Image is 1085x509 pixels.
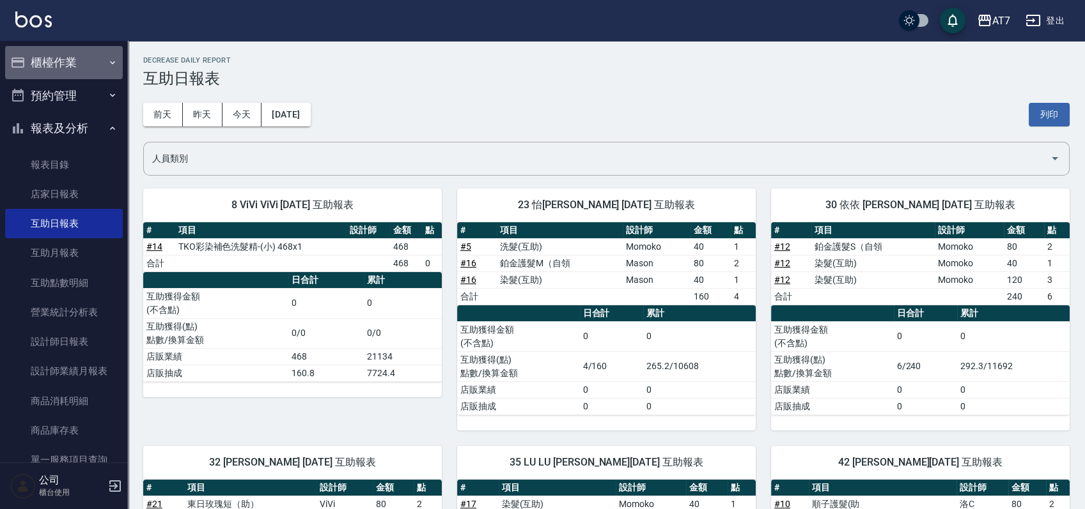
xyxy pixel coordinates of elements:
td: 0 [894,398,958,414]
td: 7724.4 [364,365,442,381]
td: 240 [1004,288,1044,305]
table: a dense table [457,222,756,305]
button: Open [1045,148,1065,169]
td: 互助獲得(點) 點數/換算金額 [143,318,288,348]
td: 0 [643,321,756,351]
a: 互助點數明細 [5,268,123,298]
a: 設計師日報表 [5,327,123,356]
a: #16 [460,275,476,285]
th: 設計師 [347,222,390,239]
th: # [143,222,175,239]
td: 468 [288,348,364,365]
p: 櫃台使用 [39,487,104,498]
td: 3 [1044,271,1070,288]
td: 店販抽成 [457,398,580,414]
td: 洗髮(互助) [497,238,623,255]
td: 468 [390,255,422,271]
span: 42 [PERSON_NAME][DATE] 互助報表 [786,456,1054,469]
a: #12 [774,258,790,268]
h5: 公司 [39,474,104,487]
a: 報表目錄 [5,150,123,179]
td: 0/0 [364,318,442,348]
td: 合計 [143,255,175,271]
th: 日合計 [288,272,364,289]
span: 35 LU LU [PERSON_NAME][DATE] 互助報表 [472,456,740,469]
td: 0 [643,381,756,398]
th: # [771,480,809,496]
td: 互助獲得金額 (不含點) [457,321,580,351]
button: 今天 [222,103,262,126]
th: # [143,480,184,496]
td: 40 [1004,255,1044,271]
button: save [940,8,965,33]
a: 營業統計分析表 [5,298,123,327]
td: 染髮(互助) [497,271,623,288]
td: 店販抽成 [143,365,288,381]
th: 日合計 [580,305,644,322]
button: 預約管理 [5,79,123,112]
td: 0 [957,321,1070,351]
td: 0 [580,321,644,351]
button: 昨天 [183,103,222,126]
table: a dense table [143,272,442,382]
th: 設計師 [316,480,373,496]
td: 0 [364,288,442,318]
a: #17 [460,499,476,509]
td: 染髮(互助) [811,255,935,271]
td: 互助獲得(點) 點數/換算金額 [771,351,894,381]
a: 互助月報表 [5,238,123,268]
button: 列印 [1029,103,1070,126]
td: 4 [731,288,756,305]
th: 金額 [691,222,730,239]
td: 店販業績 [771,381,894,398]
table: a dense table [771,222,1070,305]
td: 160.8 [288,365,364,381]
button: 前天 [143,103,183,126]
th: 點 [731,222,756,239]
div: AT7 [992,13,1010,29]
th: 累計 [957,305,1070,322]
th: 金額 [373,480,414,496]
th: 點 [1046,480,1070,496]
span: 30 依依 [PERSON_NAME] [DATE] 互助報表 [786,199,1054,211]
td: 互助獲得金額 (不含點) [143,288,288,318]
td: 店販業績 [143,348,288,365]
th: # [771,222,811,239]
td: 0 [894,321,958,351]
img: Logo [15,11,52,27]
a: #12 [774,275,790,285]
td: 合計 [771,288,811,305]
td: Momoko [935,238,1004,255]
td: 1 [1044,255,1070,271]
button: [DATE] [261,103,310,126]
th: 累計 [364,272,442,289]
td: 0/0 [288,318,364,348]
td: 鉑金護髮M（自領 [497,255,623,271]
th: 點 [1044,222,1070,239]
td: 4/160 [580,351,644,381]
h3: 互助日報表 [143,70,1070,87]
td: 店販抽成 [771,398,894,414]
td: 0 [580,381,644,398]
a: #21 [146,499,162,509]
th: 設計師 [935,222,1004,239]
th: 設計師 [616,480,686,496]
h2: Decrease Daily Report [143,56,1070,65]
td: Momoko [935,271,1004,288]
td: 21134 [364,348,442,365]
img: Person [10,473,36,499]
td: 0 [957,381,1070,398]
td: Mason [623,271,691,288]
th: 項目 [499,480,616,496]
button: 櫃檯作業 [5,46,123,79]
td: Momoko [935,255,1004,271]
th: 項目 [184,480,316,496]
td: 40 [691,238,730,255]
a: 設計師業績月報表 [5,356,123,386]
td: 40 [691,271,730,288]
a: #14 [146,241,162,252]
td: 0 [643,398,756,414]
th: 項目 [497,222,623,239]
td: TKO彩染補色洗髮精-(小) 468x1 [175,238,347,255]
th: 項目 [175,222,347,239]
